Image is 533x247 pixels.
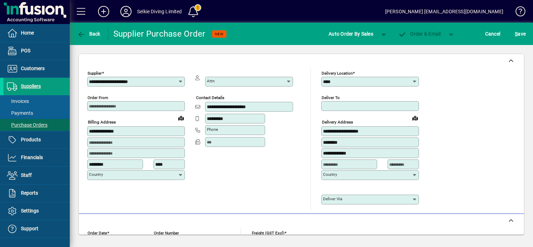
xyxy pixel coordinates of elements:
[215,32,224,36] span: NEW
[3,24,70,42] a: Home
[88,95,108,100] mat-label: Order from
[398,31,441,37] span: Order & Email
[21,155,43,160] span: Financials
[3,202,70,220] a: Settings
[70,28,108,40] app-page-header-button: Back
[323,196,342,201] mat-label: Deliver via
[21,30,34,36] span: Home
[88,230,107,235] mat-label: Order date
[207,78,215,83] mat-label: Attn
[21,137,41,142] span: Products
[515,28,526,39] span: ave
[325,28,377,40] button: Auto Order By Sales
[3,107,70,119] a: Payments
[21,172,32,178] span: Staff
[21,190,38,196] span: Reports
[3,149,70,166] a: Financials
[75,28,102,40] button: Back
[3,119,70,131] a: Purchase Orders
[3,185,70,202] a: Reports
[21,83,41,89] span: Suppliers
[207,127,218,132] mat-label: Phone
[7,110,33,116] span: Payments
[77,31,100,37] span: Back
[252,230,284,235] mat-label: Freight (GST excl)
[3,131,70,149] a: Products
[92,5,115,18] button: Add
[3,220,70,238] a: Support
[483,28,502,40] button: Cancel
[3,167,70,184] a: Staff
[395,28,444,40] button: Order & Email
[323,172,337,177] mat-label: Country
[510,1,524,24] a: Knowledge Base
[115,5,137,18] button: Profile
[21,66,45,71] span: Customers
[3,60,70,77] a: Customers
[410,112,421,123] a: View on map
[21,226,38,231] span: Support
[513,28,527,40] button: Save
[88,71,102,76] mat-label: Supplier
[21,48,30,53] span: POS
[385,6,503,17] div: [PERSON_NAME] [EMAIL_ADDRESS][DOMAIN_NAME]
[329,28,373,39] span: Auto Order By Sales
[154,230,179,235] mat-label: Order number
[3,95,70,107] a: Invoices
[89,172,103,177] mat-label: Country
[485,28,501,39] span: Cancel
[137,6,182,17] div: Selkie Diving Limited
[3,42,70,60] a: POS
[175,112,187,123] a: View on map
[7,98,29,104] span: Invoices
[113,28,205,39] div: Supplier Purchase Order
[322,71,353,76] mat-label: Delivery Location
[7,122,47,128] span: Purchase Orders
[515,31,518,37] span: S
[21,208,39,214] span: Settings
[322,95,340,100] mat-label: Deliver To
